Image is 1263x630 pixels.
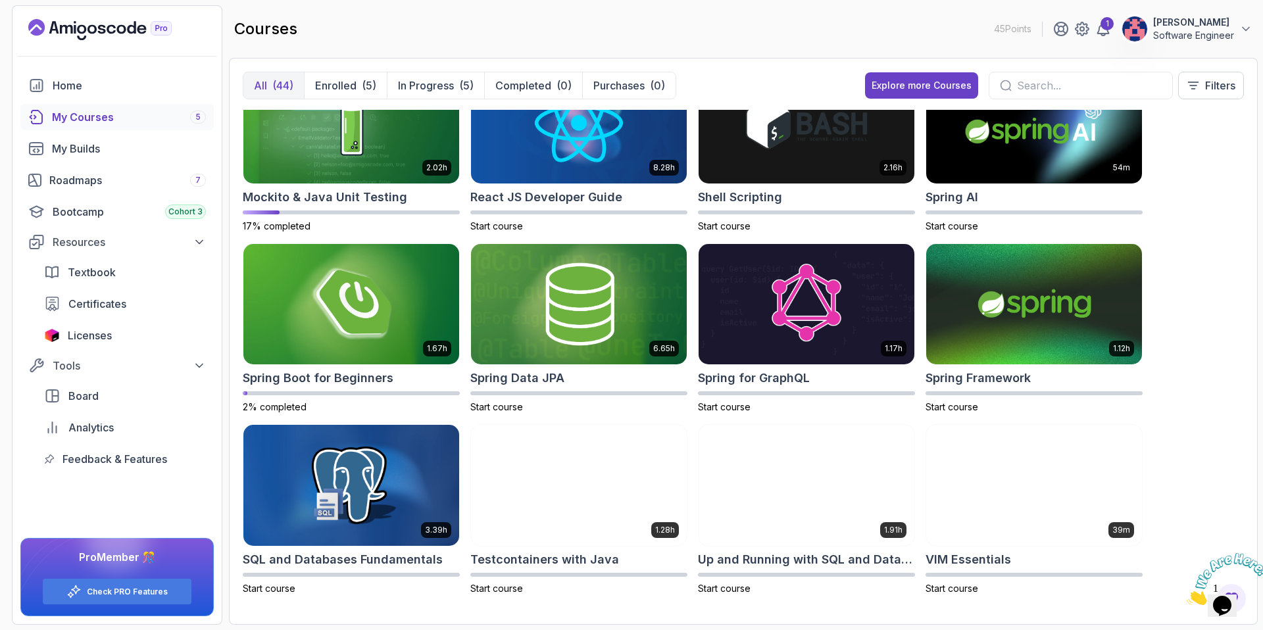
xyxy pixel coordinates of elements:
a: bootcamp [20,199,214,225]
span: Licenses [68,327,112,343]
input: Search... [1017,78,1162,93]
a: Mockito & Java Unit Testing card2.02hMockito & Java Unit Testing17% completed [243,62,460,233]
div: Resources [53,234,206,250]
img: Testcontainers with Java card [471,425,687,546]
span: Start course [470,583,523,594]
img: Spring for GraphQL card [699,244,914,365]
span: Certificates [68,296,126,312]
button: Resources [20,230,214,254]
h2: Spring Boot for Beginners [243,369,393,387]
h2: Mockito & Java Unit Testing [243,188,407,206]
span: Feedback & Features [62,451,167,467]
a: certificates [36,291,214,317]
span: Analytics [68,420,114,435]
img: Up and Running with SQL and Databases card [699,425,914,546]
div: (44) [272,78,293,93]
h2: Spring Framework [926,369,1031,387]
h2: Shell Scripting [698,188,782,206]
img: Chat attention grabber [5,5,87,57]
button: Completed(0) [484,72,582,99]
p: 1.12h [1113,343,1130,354]
div: Home [53,78,206,93]
div: Bootcamp [53,204,206,220]
button: Enrolled(5) [304,72,387,99]
a: feedback [36,446,214,472]
img: Shell Scripting card [699,62,914,183]
button: All(44) [243,72,304,99]
p: 1.67h [427,343,447,354]
h2: SQL and Databases Fundamentals [243,550,443,569]
h2: courses [234,18,297,39]
p: In Progress [398,78,454,93]
button: user profile image[PERSON_NAME]Software Engineer [1122,16,1252,42]
a: courses [20,104,214,130]
h2: Spring Data JPA [470,369,564,387]
p: All [254,78,267,93]
p: 1.28h [655,525,675,535]
div: My Builds [52,141,206,157]
h2: Spring AI [926,188,978,206]
span: Start course [926,401,978,412]
a: analytics [36,414,214,441]
span: Start course [698,220,751,231]
span: Start course [470,401,523,412]
p: Filters [1205,78,1235,93]
span: 17% completed [243,220,310,231]
span: Start course [698,401,751,412]
p: 1.91h [884,525,903,535]
p: Purchases [593,78,645,93]
div: (5) [459,78,474,93]
span: 1 [5,5,11,16]
img: VIM Essentials card [926,425,1142,546]
h2: VIM Essentials [926,550,1011,569]
a: builds [20,135,214,162]
p: Enrolled [315,78,357,93]
p: [PERSON_NAME] [1153,16,1234,29]
a: textbook [36,259,214,285]
button: Purchases(0) [582,72,676,99]
span: Start course [470,220,523,231]
span: Start course [926,220,978,231]
p: 2.16h [883,162,903,173]
img: SQL and Databases Fundamentals card [243,425,459,546]
span: Textbook [68,264,116,280]
img: Spring Data JPA card [471,244,687,365]
span: Start course [926,583,978,594]
h2: React JS Developer Guide [470,188,622,206]
p: 54m [1113,162,1130,173]
a: Spring Boot for Beginners card1.67hSpring Boot for Beginners2% completed [243,243,460,414]
a: Check PRO Features [87,587,168,597]
a: roadmaps [20,167,214,193]
span: Start course [698,583,751,594]
p: 39m [1112,525,1130,535]
a: Landing page [28,19,202,40]
p: 45 Points [994,22,1031,36]
div: Explore more Courses [872,79,972,92]
span: Cohort 3 [168,206,203,217]
a: licenses [36,322,214,349]
p: 1.17h [885,343,903,354]
p: Completed [495,78,551,93]
div: (0) [557,78,572,93]
span: 7 [195,175,201,185]
p: 8.28h [653,162,675,173]
img: jetbrains icon [44,329,60,342]
div: Roadmaps [49,172,206,188]
a: board [36,383,214,409]
span: Board [68,388,99,404]
a: home [20,72,214,99]
img: Spring AI card [926,62,1142,183]
div: My Courses [52,109,206,125]
span: 5 [195,112,201,122]
a: Explore more Courses [865,72,978,99]
p: 2.02h [426,162,447,173]
img: Spring Boot for Beginners card [243,244,459,365]
button: Filters [1178,72,1244,99]
button: In Progress(5) [387,72,484,99]
a: 1 [1095,21,1111,37]
h2: Testcontainers with Java [470,550,619,569]
div: (5) [362,78,376,93]
img: React JS Developer Guide card [471,62,687,183]
button: Check PRO Features [42,578,192,605]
